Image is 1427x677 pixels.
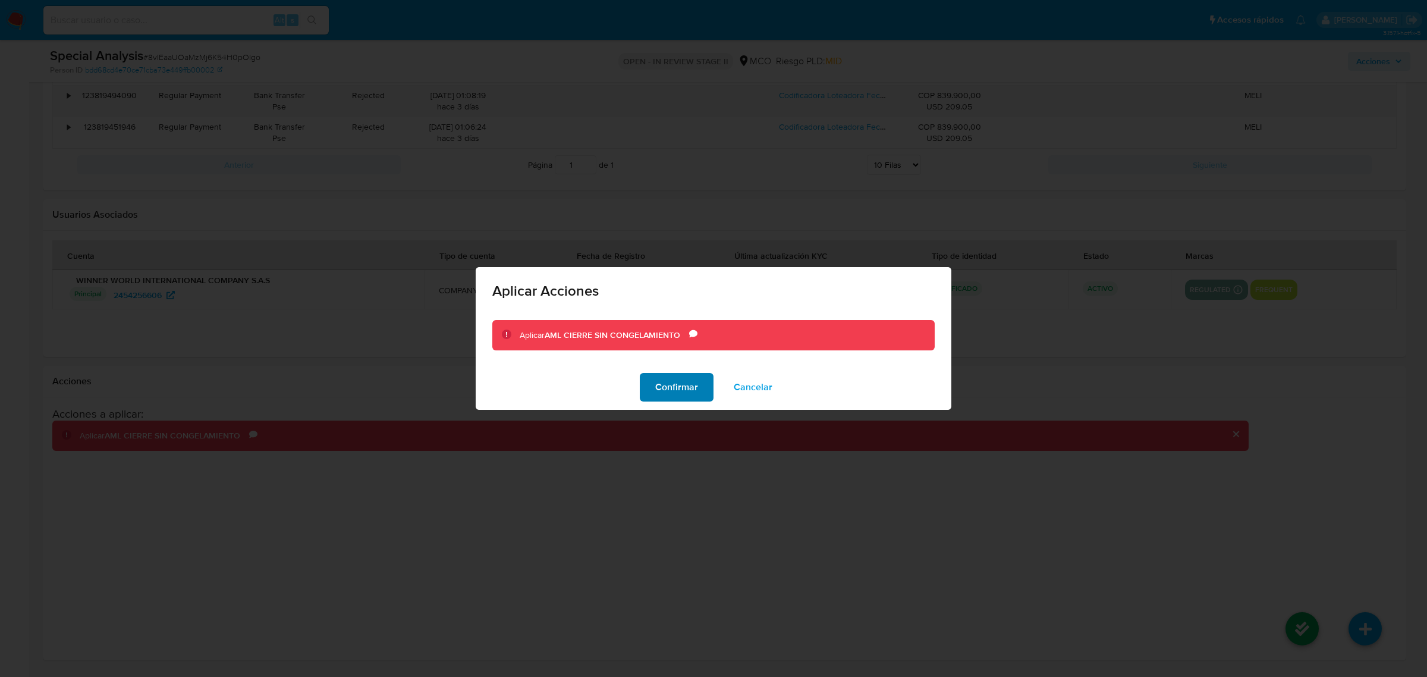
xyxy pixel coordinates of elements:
[640,373,713,402] button: Confirmar
[655,374,698,400] span: Confirmar
[520,330,689,341] div: Aplicar
[545,329,680,341] b: AML CIERRE SIN CONGELAMIENTO
[734,374,772,400] span: Cancelar
[718,373,788,402] button: Cancelar
[492,284,935,298] span: Aplicar Acciones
